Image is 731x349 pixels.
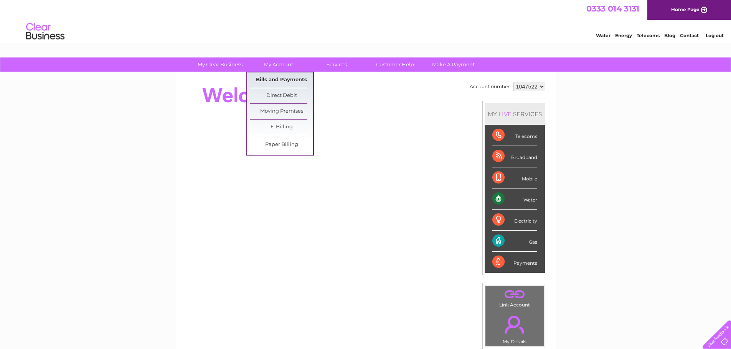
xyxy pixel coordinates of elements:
[485,285,545,310] td: Link Account
[586,4,639,13] a: 0333 014 3131
[492,252,537,272] div: Payments
[468,80,512,93] td: Account number
[185,4,547,37] div: Clear Business is a trading name of Verastar Limited (registered in [GEOGRAPHIC_DATA] No. 3667643...
[247,57,310,72] a: My Account
[250,88,313,103] a: Direct Debit
[422,57,485,72] a: Make A Payment
[250,120,313,135] a: E-Billing
[487,288,542,301] a: .
[664,33,675,38] a: Blog
[250,137,313,152] a: Paper Billing
[492,231,537,252] div: Gas
[637,33,660,38] a: Telecoms
[492,146,537,167] div: Broadband
[596,33,611,38] a: Water
[250,104,313,119] a: Moving Premises
[615,33,632,38] a: Energy
[492,167,537,188] div: Mobile
[485,309,545,347] td: My Details
[492,125,537,146] div: Telecoms
[305,57,368,72] a: Services
[188,57,252,72] a: My Clear Business
[363,57,427,72] a: Customer Help
[492,188,537,210] div: Water
[497,110,513,118] div: LIVE
[492,210,537,231] div: Electricity
[26,20,65,43] img: logo.png
[487,311,542,338] a: .
[680,33,699,38] a: Contact
[485,103,545,125] div: MY SERVICES
[706,33,724,38] a: Log out
[250,72,313,88] a: Bills and Payments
